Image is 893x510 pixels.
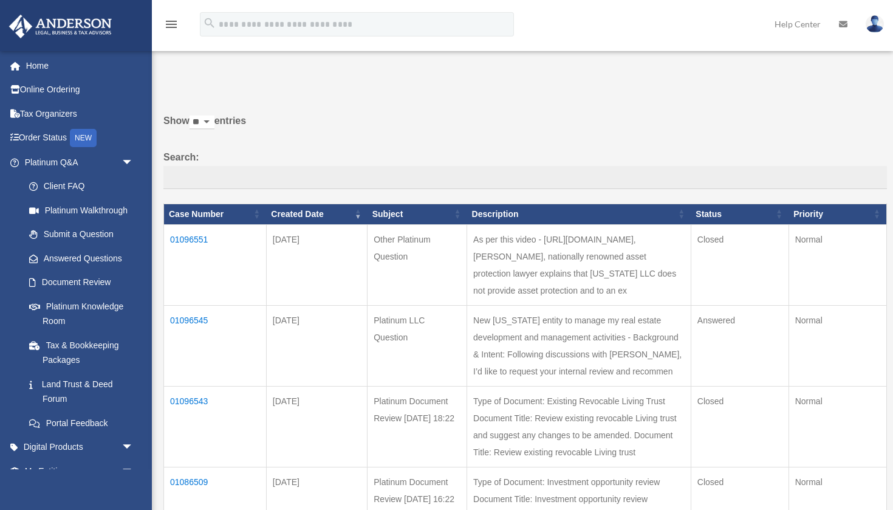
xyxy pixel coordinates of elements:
[368,224,467,305] td: Other Platinum Question
[164,386,267,467] td: 01096543
[17,411,146,435] a: Portal Feedback
[789,224,886,305] td: Normal
[266,386,367,467] td: [DATE]
[266,305,367,386] td: [DATE]
[266,224,367,305] td: [DATE]
[70,129,97,147] div: NEW
[9,78,152,102] a: Online Ordering
[368,386,467,467] td: Platinum Document Review [DATE] 18:22
[121,459,146,484] span: arrow_drop_down
[190,115,214,129] select: Showentries
[17,174,146,199] a: Client FAQ
[121,150,146,175] span: arrow_drop_down
[17,333,146,372] a: Tax & Bookkeeping Packages
[17,198,146,222] a: Platinum Walkthrough
[691,386,789,467] td: Closed
[17,372,146,411] a: Land Trust & Deed Forum
[9,459,152,483] a: My Entitiesarrow_drop_down
[9,102,152,126] a: Tax Organizers
[17,222,146,247] a: Submit a Question
[17,246,140,271] a: Answered Questions
[164,224,267,305] td: 01096551
[467,305,691,386] td: New [US_STATE] entity to manage my real estate development and management activities - Background...
[789,305,886,386] td: Normal
[5,15,115,38] img: Anderson Advisors Platinum Portal
[121,435,146,460] span: arrow_drop_down
[163,112,887,142] label: Show entries
[9,53,152,78] a: Home
[266,204,367,224] th: Created Date: activate to sort column ascending
[163,166,887,189] input: Search:
[164,17,179,32] i: menu
[9,150,146,174] a: Platinum Q&Aarrow_drop_down
[789,386,886,467] td: Normal
[789,204,886,224] th: Priority: activate to sort column ascending
[467,224,691,305] td: As per this video - [URL][DOMAIN_NAME], [PERSON_NAME], nationally renowned asset protection lawye...
[691,305,789,386] td: Answered
[467,386,691,467] td: Type of Document: Existing Revocable Living Trust Document Title: Review existing revocable Livin...
[164,204,267,224] th: Case Number: activate to sort column ascending
[164,305,267,386] td: 01096545
[9,126,152,151] a: Order StatusNEW
[163,149,887,189] label: Search:
[164,21,179,32] a: menu
[203,16,216,30] i: search
[17,294,146,333] a: Platinum Knowledge Room
[17,271,146,295] a: Document Review
[467,204,691,224] th: Description: activate to sort column ascending
[691,224,789,305] td: Closed
[866,15,884,33] img: User Pic
[691,204,789,224] th: Status: activate to sort column ascending
[368,305,467,386] td: Platinum LLC Question
[9,435,152,460] a: Digital Productsarrow_drop_down
[368,204,467,224] th: Subject: activate to sort column ascending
